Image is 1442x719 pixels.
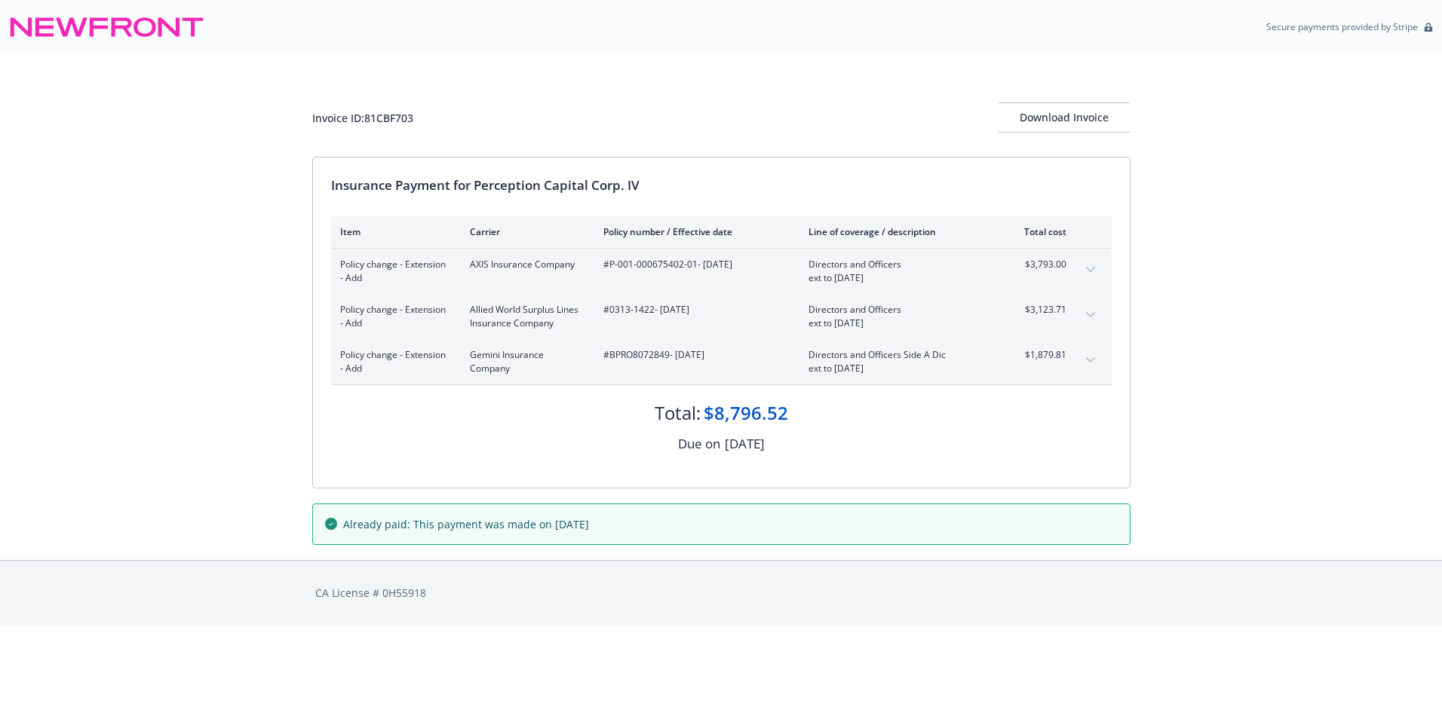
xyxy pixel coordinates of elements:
div: Policy change - Extension - AddAllied World Surplus Lines Insurance Company#0313-1422- [DATE]Dire... [331,294,1112,339]
button: expand content [1078,258,1103,282]
span: Gemini Insurance Company [470,348,579,375]
div: Insurance Payment for Perception Capital Corp. IV [331,176,1112,195]
div: Item [340,225,446,238]
span: Directors and Officers [808,258,986,271]
span: Policy change - Extension - Add [340,303,446,330]
span: Allied World Surplus Lines Insurance Company [470,303,579,330]
div: $8,796.52 [704,400,788,426]
span: Directors and Officers Side A Dic [808,348,986,362]
span: #0313-1422 - [DATE] [603,303,784,317]
div: Download Invoice [999,103,1131,132]
span: Already paid: This payment was made on [DATE] [343,516,589,532]
span: $3,123.71 [1010,303,1066,317]
div: CA License # 0H55918 [315,585,1128,601]
span: Policy change - Extension - Add [340,258,446,285]
span: ext to [DATE] [808,362,986,375]
span: #P-001-000675402-01 - [DATE] [603,258,784,271]
span: Directors and Officers Side A Dicext to [DATE] [808,348,986,375]
div: Policy change - Extension - AddGemini Insurance Company#BPRO8072849- [DATE]Directors and Officers... [331,339,1112,384]
span: #BPRO8072849 - [DATE] [603,348,784,362]
span: AXIS Insurance Company [470,258,579,271]
p: Secure payments provided by Stripe [1266,20,1418,33]
span: Directors and Officersext to [DATE] [808,303,986,330]
span: Directors and Officers [808,303,986,317]
div: Invoice ID: 81CBF703 [312,110,413,126]
div: Policy number / Effective date [603,225,784,238]
div: Policy change - Extension - AddAXIS Insurance Company#P-001-000675402-01- [DATE]Directors and Off... [331,249,1112,294]
span: $3,793.00 [1010,258,1066,271]
span: ext to [DATE] [808,271,986,285]
button: Download Invoice [999,102,1131,133]
div: Carrier [470,225,579,238]
button: expand content [1078,303,1103,327]
div: [DATE] [725,434,765,454]
span: Directors and Officersext to [DATE] [808,258,986,285]
span: ext to [DATE] [808,317,986,330]
div: Due on [678,434,720,454]
div: Total cost [1010,225,1066,238]
div: Line of coverage / description [808,225,986,238]
div: Total: [655,400,701,426]
span: Policy change - Extension - Add [340,348,446,375]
